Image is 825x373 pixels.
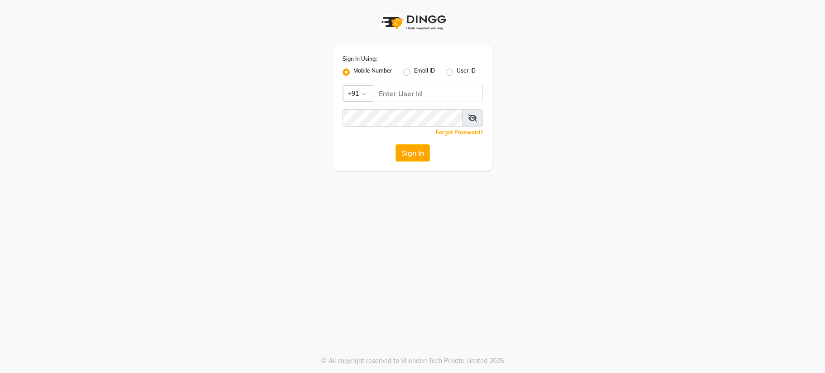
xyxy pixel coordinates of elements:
[396,144,430,162] button: Sign In
[376,9,449,36] img: logo1.svg
[436,129,483,136] a: Forgot Password?
[343,55,377,63] label: Sign In Using:
[373,85,483,102] input: Username
[457,67,476,78] label: User ID
[414,67,435,78] label: Email ID
[343,109,463,127] input: Username
[353,67,392,78] label: Mobile Number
